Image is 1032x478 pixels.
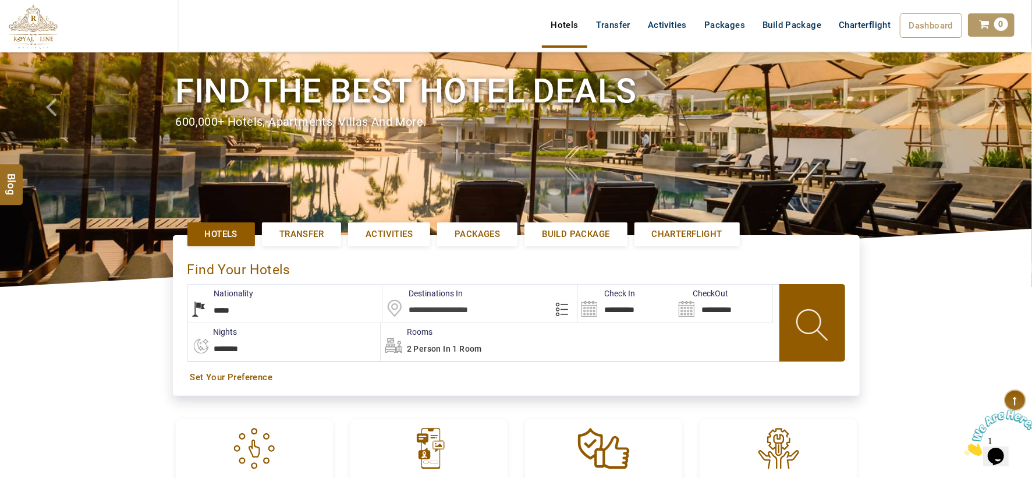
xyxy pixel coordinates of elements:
span: Hotels [205,228,237,240]
a: Packages [696,13,754,37]
a: Packages [437,222,517,246]
span: Dashboard [909,20,953,31]
span: Transfer [279,228,324,240]
label: CheckOut [675,288,728,299]
span: Blog [4,174,19,183]
div: Find Your Hotels [187,250,845,284]
iframe: chat widget [960,405,1032,461]
a: Charterflight [634,222,740,246]
a: Transfer [262,222,341,246]
a: Hotels [187,222,255,246]
label: Nationality [188,288,254,299]
a: Set Your Preference [190,371,842,384]
a: Charterflight [830,13,899,37]
a: Build Package [524,222,627,246]
img: Chat attention grabber [5,5,77,51]
a: Activities [639,13,696,37]
label: Destinations In [382,288,463,299]
h1: Find the best hotel deals [176,69,857,113]
span: Packages [455,228,500,240]
span: 2 Person in 1 Room [407,344,482,353]
input: Search [578,285,675,323]
div: 600,000+ hotels, apartments, villas and more. [176,114,857,130]
span: Activities [366,228,413,240]
a: Activities [348,222,430,246]
span: Charterflight [839,20,891,30]
a: 0 [968,13,1015,37]
label: Check In [578,288,635,299]
span: 1 [5,5,9,15]
input: Search [675,285,772,323]
span: 0 [994,17,1008,31]
span: Charterflight [652,228,722,240]
a: Hotels [542,13,587,37]
a: Transfer [587,13,639,37]
label: Rooms [381,326,432,338]
label: nights [187,326,237,338]
img: The Royal Line Holidays [9,5,58,49]
a: Build Package [754,13,830,37]
span: Build Package [542,228,609,240]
